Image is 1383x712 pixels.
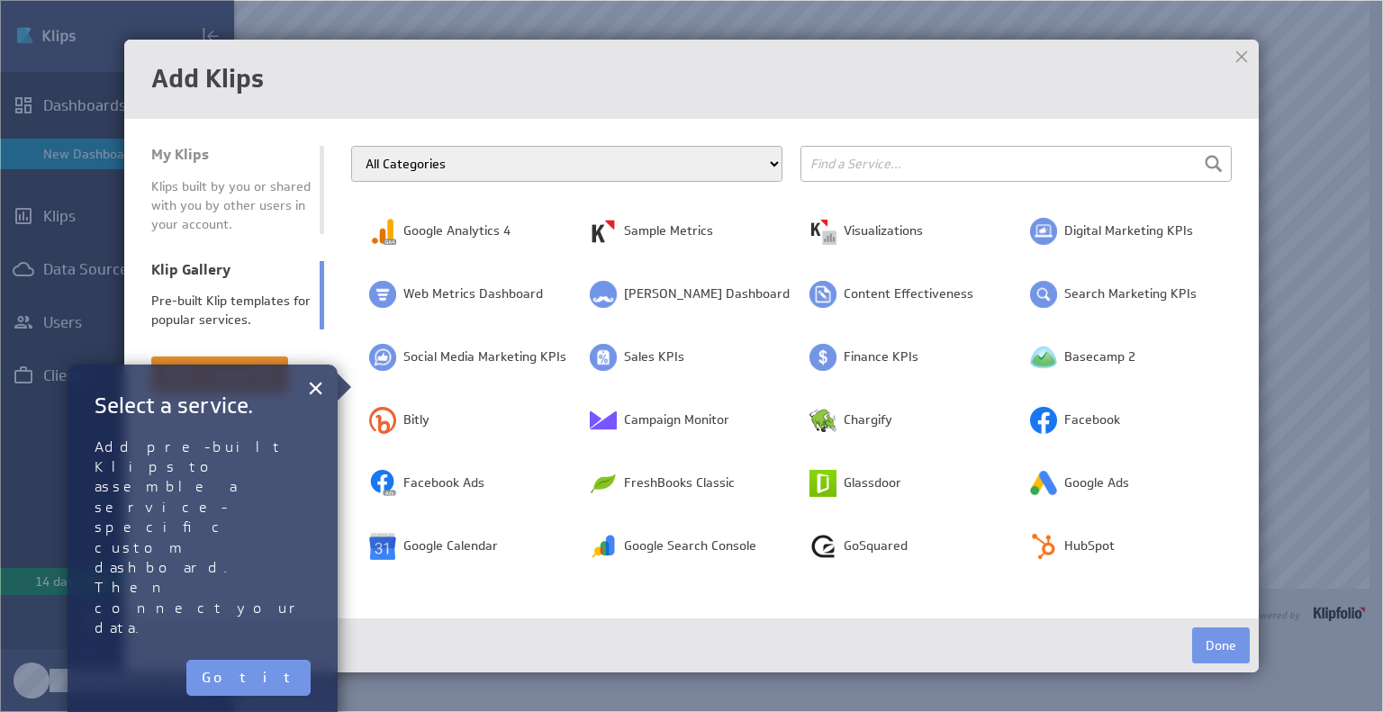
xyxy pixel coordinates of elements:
[403,411,429,429] span: Bitly
[844,537,908,555] span: GoSquared
[151,292,311,329] div: Pre-built Klip templates for popular services.
[590,533,617,560] img: image9023359807102731842.png
[95,392,311,419] h2: Select a service.
[186,660,311,696] button: Got it
[624,474,735,492] span: FreshBooks Classic
[369,218,396,245] img: image6502031566950861830.png
[1030,407,1057,434] img: image729517258887019810.png
[1030,470,1057,497] img: image8417636050194330799.png
[1064,474,1129,492] span: Google Ads
[403,537,498,555] span: Google Calendar
[809,470,836,497] img: image4203343126471956075.png
[369,407,396,434] img: image8320012023144177748.png
[624,348,684,366] span: Sales KPIs
[1064,411,1120,429] span: Facebook
[809,218,836,245] img: image5288152894157907875.png
[95,437,311,639] p: Add pre-built Klips to assemble a service-specific custom dashboard. Then connect your data.
[844,348,918,366] span: Finance KPIs
[369,344,396,371] img: image8669511407265061774.png
[809,281,836,308] img: image5117197766309347828.png
[590,344,617,371] img: image1810292984256751319.png
[1030,218,1057,245] img: image4712442411381150036.png
[624,285,790,303] span: [PERSON_NAME] Dashboard
[307,370,324,406] button: Close
[844,222,923,240] span: Visualizations
[624,537,756,555] span: Google Search Console
[369,470,396,497] img: image2754833655435752804.png
[151,261,311,279] div: Klip Gallery
[590,407,617,434] img: image6347507244920034643.png
[590,218,617,245] img: image1443927121734523965.png
[151,177,311,234] div: Klips built by you or shared with you by other users in your account.
[369,533,396,560] img: image4693762298343897077.png
[1064,348,1135,366] span: Basecamp 2
[403,285,543,303] span: Web Metrics Dashboard
[1030,281,1057,308] img: image52590220093943300.png
[403,348,566,366] span: Social Media Marketing KPIs
[809,344,836,371] img: image286808521443149053.png
[1192,627,1250,663] button: Done
[844,411,892,429] span: Chargify
[1064,222,1193,240] span: Digital Marketing KPIs
[403,222,511,240] span: Google Analytics 4
[1064,285,1197,303] span: Search Marketing KPIs
[151,356,288,392] button: Build a custom Klip
[369,281,396,308] img: image7785814661071211034.png
[590,470,617,497] img: image3522292994667009732.png
[1064,537,1115,555] span: HubSpot
[151,146,311,164] div: My Klips
[844,285,973,303] span: Content Effectiveness
[151,67,1232,92] h1: Add Klips
[590,281,617,308] img: image2048842146512654208.png
[844,474,901,492] span: Glassdoor
[809,407,836,434] img: image2261544860167327136.png
[624,411,729,429] span: Campaign Monitor
[1030,344,1057,371] img: image259683944446962572.png
[809,533,836,560] img: image2563615312826291593.png
[403,474,484,492] span: Facebook Ads
[1030,533,1057,560] img: image4788249492605619304.png
[800,146,1232,182] input: Find a Service...
[624,222,713,240] span: Sample Metrics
